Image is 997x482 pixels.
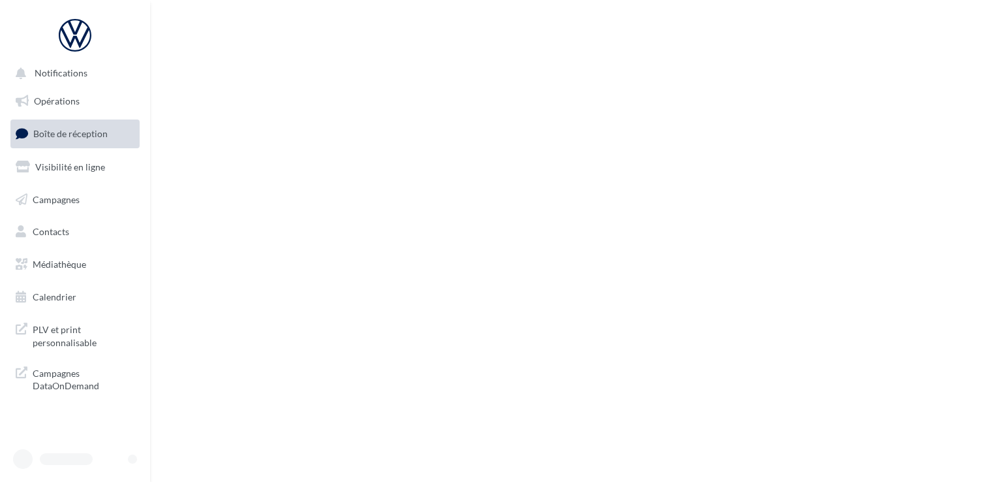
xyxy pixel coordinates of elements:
[8,120,142,148] a: Boîte de réception
[8,153,142,181] a: Visibilité en ligne
[8,88,142,115] a: Opérations
[8,186,142,214] a: Campagnes
[8,251,142,278] a: Médiathèque
[33,364,134,393] span: Campagnes DataOnDemand
[33,259,86,270] span: Médiathèque
[8,315,142,354] a: PLV et print personnalisable
[33,291,76,302] span: Calendrier
[34,95,80,106] span: Opérations
[33,226,69,237] span: Contacts
[8,359,142,398] a: Campagnes DataOnDemand
[35,161,105,172] span: Visibilité en ligne
[35,68,87,79] span: Notifications
[33,128,108,139] span: Boîte de réception
[8,218,142,246] a: Contacts
[33,321,134,349] span: PLV et print personnalisable
[33,193,80,204] span: Campagnes
[8,283,142,311] a: Calendrier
